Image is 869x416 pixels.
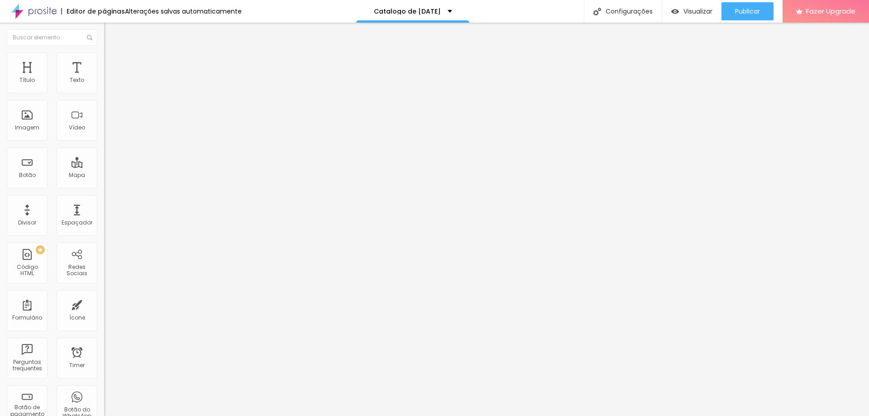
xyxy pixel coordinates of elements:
p: Catalogo de [DATE] [374,8,441,14]
div: Alterações salvas automaticamente [125,8,242,14]
div: Imagem [15,124,39,131]
button: Visualizar [662,2,721,20]
div: Espaçador [62,220,92,226]
img: view-1.svg [671,8,679,15]
span: Fazer Upgrade [806,7,855,15]
div: Timer [69,362,85,368]
div: Perguntas frequentes [9,359,45,372]
div: Ícone [69,315,85,321]
img: Icone [593,8,601,15]
div: Formulário [12,315,42,321]
div: Vídeo [69,124,85,131]
iframe: Editor [104,23,869,416]
div: Texto [70,77,84,83]
div: Editor de páginas [61,8,125,14]
div: Botão [19,172,36,178]
input: Buscar elemento [7,29,97,46]
span: Visualizar [683,8,712,15]
button: Publicar [721,2,774,20]
div: Título [19,77,35,83]
div: Divisor [18,220,36,226]
div: Mapa [69,172,85,178]
img: Icone [87,35,92,40]
span: Publicar [735,8,760,15]
div: Código HTML [9,264,45,277]
div: Redes Sociais [59,264,95,277]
